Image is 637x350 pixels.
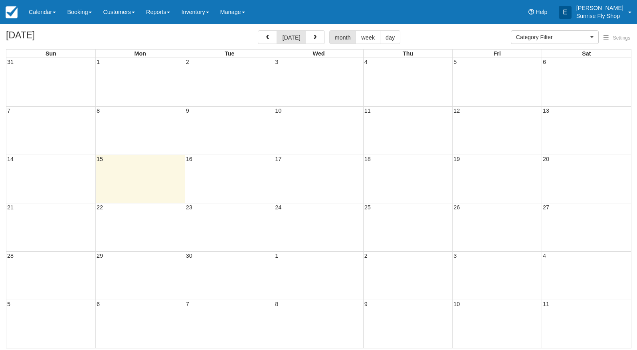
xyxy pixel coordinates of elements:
[542,156,550,162] span: 20
[364,204,372,211] span: 25
[364,253,368,259] span: 2
[96,253,104,259] span: 29
[6,107,11,114] span: 7
[274,59,279,65] span: 3
[582,50,591,57] span: Sat
[493,50,500,57] span: Fri
[96,107,101,114] span: 8
[613,35,630,41] span: Settings
[576,4,623,12] p: [PERSON_NAME]
[6,30,107,45] h2: [DATE]
[185,107,190,114] span: 9
[96,156,104,162] span: 15
[542,253,547,259] span: 4
[453,59,457,65] span: 5
[185,156,193,162] span: 16
[380,30,400,44] button: day
[274,107,282,114] span: 10
[274,301,279,307] span: 8
[453,253,457,259] span: 3
[542,59,547,65] span: 6
[277,30,306,44] button: [DATE]
[364,156,372,162] span: 18
[528,9,534,15] i: Help
[542,107,550,114] span: 13
[6,204,14,211] span: 21
[6,59,14,65] span: 31
[96,301,101,307] span: 6
[599,32,635,44] button: Settings
[274,156,282,162] span: 17
[542,204,550,211] span: 27
[364,59,368,65] span: 4
[356,30,380,44] button: week
[536,9,548,15] span: Help
[453,107,461,114] span: 12
[225,50,235,57] span: Tue
[274,253,279,259] span: 1
[6,301,11,307] span: 5
[542,301,550,307] span: 11
[185,253,193,259] span: 30
[329,30,356,44] button: month
[6,156,14,162] span: 14
[185,204,193,211] span: 23
[453,204,461,211] span: 26
[313,50,324,57] span: Wed
[453,301,461,307] span: 10
[364,107,372,114] span: 11
[45,50,56,57] span: Sun
[96,204,104,211] span: 22
[135,50,146,57] span: Mon
[6,6,18,18] img: checkfront-main-nav-mini-logo.png
[559,6,572,19] div: E
[403,50,413,57] span: Thu
[576,12,623,20] p: Sunrise Fly Shop
[185,301,190,307] span: 7
[364,301,368,307] span: 9
[516,33,588,41] span: Category Filter
[511,30,599,44] button: Category Filter
[453,156,461,162] span: 19
[274,204,282,211] span: 24
[185,59,190,65] span: 2
[96,59,101,65] span: 1
[6,253,14,259] span: 28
